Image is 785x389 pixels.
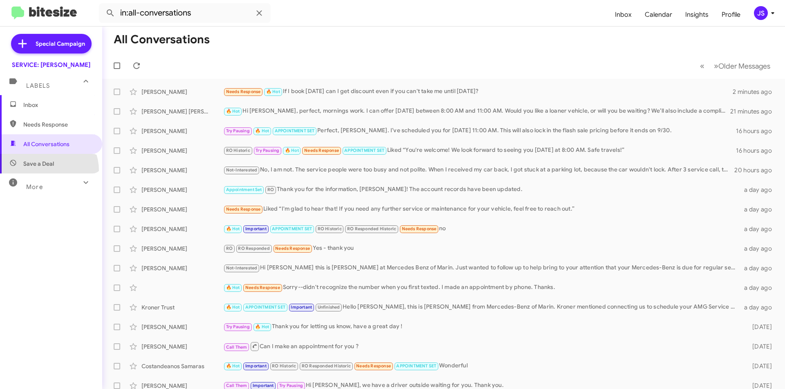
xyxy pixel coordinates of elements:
span: RO Responded [238,246,269,251]
span: Unfinished [318,305,340,310]
div: Costandeanos Samaras [141,362,223,370]
button: JS [747,6,776,20]
div: 2 minutes ago [733,88,778,96]
h1: All Conversations [114,33,210,46]
div: a day ago [739,186,778,194]
span: 🔥 Hot [266,89,280,94]
div: Hi [PERSON_NAME] this is [PERSON_NAME] at Mercedes Benz of Marin. Just wanted to follow up to hel... [223,263,739,273]
span: Needs Response [356,363,391,369]
span: 🔥 Hot [285,148,299,153]
div: JS [754,6,768,20]
div: [PERSON_NAME] [141,342,223,351]
span: Important [245,363,267,369]
div: a day ago [739,284,778,292]
div: SERVICE: [PERSON_NAME] [12,61,90,69]
div: a day ago [739,245,778,253]
span: RO Historic [318,226,342,231]
div: [DATE] [739,342,778,351]
span: Needs Response [245,285,280,290]
span: Older Messages [718,62,770,71]
div: no [223,224,739,233]
span: 🔥 Hot [226,226,240,231]
span: Call Them [226,345,247,350]
span: 🔥 Hot [226,109,240,114]
span: Not-Interested [226,265,258,271]
span: 🔥 Hot [226,363,240,369]
span: APPOINTMENT SET [396,363,436,369]
span: RO [226,246,233,251]
div: a day ago [739,205,778,213]
span: Needs Response [275,246,310,251]
div: [PERSON_NAME] [141,147,223,155]
a: Inbox [608,3,638,27]
div: Sorry--didn't recognize the number when you first texted. I made an appointment by phone. Thanks. [223,283,739,292]
div: [PERSON_NAME] [PERSON_NAME] [141,107,223,116]
span: APPOINTMENT SET [344,148,384,153]
span: » [714,61,718,71]
span: All Conversations [23,140,70,148]
nav: Page navigation example [695,58,775,74]
div: Can I make an appointment for you ? [223,341,739,351]
span: APPOINTMENT SET [272,226,312,231]
span: APPOINTMENT SET [275,128,315,133]
span: 🔥 Hot [255,128,269,133]
span: Needs Response [226,207,261,212]
div: [PERSON_NAME] [141,186,223,194]
a: Special Campaign [11,34,92,53]
a: Profile [715,3,747,27]
div: Wonderful [223,361,739,371]
span: Special Campaign [36,40,85,48]
span: Call Them [226,383,247,388]
span: More [26,183,43,191]
div: Thank you for letting us know, have a great day ! [223,322,739,331]
div: Thank you for the information, [PERSON_NAME]! The account records have been updated. [223,185,739,194]
div: 21 minutes ago [730,107,778,116]
div: Kroner Trust [141,303,223,311]
span: Labels [26,82,50,89]
span: Try Pausing [226,324,250,329]
a: Insights [679,3,715,27]
span: Try Pausing [226,128,250,133]
span: Inbox [23,101,93,109]
span: 🔥 Hot [226,285,240,290]
span: « [700,61,704,71]
span: Important [253,383,274,388]
span: Appointment Set [226,187,262,192]
span: APPOINTMENT SET [245,305,285,310]
div: a day ago [739,225,778,233]
div: Hi [PERSON_NAME], perfect, mornings work. I can offer [DATE] between 8:00 AM and 11:00 AM. Would ... [223,107,730,116]
div: [PERSON_NAME] [141,225,223,233]
span: Needs Response [23,120,93,129]
span: Save a Deal [23,160,54,168]
span: Needs Response [402,226,437,231]
div: 16 hours ago [736,127,778,135]
span: RO Responded Historic [302,363,351,369]
span: RO Historic [272,363,296,369]
span: Try Pausing [256,148,279,153]
span: RO Historic [226,148,250,153]
div: Liked “You're welcome! We look forward to seeing you [DATE] at 8:00 AM. Safe travels!” [223,146,736,155]
div: a day ago [739,303,778,311]
div: Yes - thank you [223,244,739,253]
div: [DATE] [739,362,778,370]
span: Needs Response [226,89,261,94]
span: Needs Response [304,148,339,153]
button: Next [709,58,775,74]
div: No, I am not. The service people were too busy and not polite. When I received my car back, I got... [223,165,734,175]
div: Perfect, [PERSON_NAME]. I’ve scheduled you for [DATE] 11:00 AM. This will also lock in the flash ... [223,126,736,136]
div: [PERSON_NAME] [141,127,223,135]
button: Previous [695,58,709,74]
span: Not-Interested [226,167,258,173]
a: Calendar [638,3,679,27]
div: 16 hours ago [736,147,778,155]
div: Hello [PERSON_NAME], this is [PERSON_NAME] from Mercedes-Benz of Marin. Kroner mentioned connecti... [223,302,739,312]
div: [PERSON_NAME] [141,205,223,213]
div: [PERSON_NAME] [141,323,223,331]
span: Important [291,305,312,310]
div: [PERSON_NAME] [141,88,223,96]
span: RO Responded Historic [347,226,396,231]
